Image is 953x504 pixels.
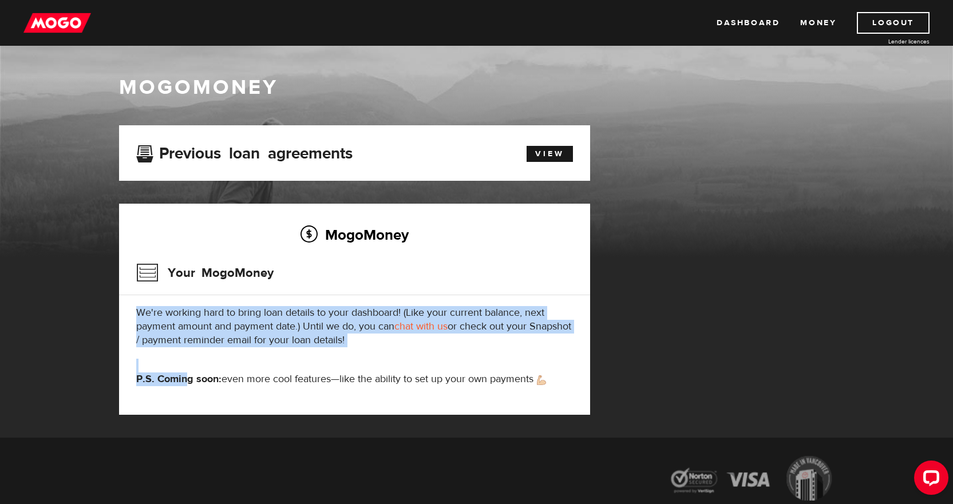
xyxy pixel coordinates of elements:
iframe: LiveChat chat widget [905,456,953,504]
a: Money [800,12,836,34]
strong: P.S. Coming soon: [136,372,222,386]
h3: Your MogoMoney [136,258,274,288]
a: Logout [857,12,930,34]
h2: MogoMoney [136,223,573,247]
a: View [527,146,573,162]
a: Dashboard [717,12,780,34]
h1: MogoMoney [119,76,835,100]
img: strong arm emoji [537,375,546,385]
h3: Previous loan agreements [136,144,353,159]
a: Lender licences [844,37,930,46]
p: We're working hard to bring loan details to your dashboard! (Like your current balance, next paym... [136,306,573,347]
p: even more cool features—like the ability to set up your own payments [136,372,573,386]
a: chat with us [394,320,448,333]
img: mogo_logo-11ee424be714fa7cbb0f0f49df9e16ec.png [23,12,91,34]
